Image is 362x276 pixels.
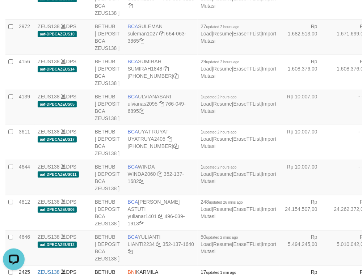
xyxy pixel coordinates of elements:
a: EraseTFList [233,136,261,142]
a: EraseTFList [233,66,261,72]
span: | | | [201,59,276,79]
span: 27 [201,24,239,29]
span: | | | [201,164,276,184]
span: | | | [201,129,276,149]
a: ZEUS138 [38,199,60,205]
span: aaf-DPBCAZEUS05 [38,101,77,107]
td: BETHUB [ DEPOSIT BCA ZEUS138 ] [92,20,125,55]
td: DPS [35,20,92,55]
a: ZEUS138 [38,24,60,29]
a: EraseTFList [233,31,261,37]
span: 50 [201,234,238,240]
a: Load [201,241,212,247]
span: BCA [128,59,138,64]
a: ZEUS138 [38,164,60,170]
a: Load [201,206,212,212]
span: BCA [128,24,138,29]
a: yulianar1401 [128,213,157,219]
td: DPS [35,55,92,90]
a: UYATRUYA2405 [128,136,165,142]
a: Copy UYATRUYA2405 to clipboard [167,136,172,142]
a: Import Mutasi [201,101,276,114]
a: Resume [213,31,232,37]
span: updated 2 mins ago [206,235,238,239]
td: Rp 10.007,00 [279,160,328,195]
a: ulvianas2095 [128,101,158,107]
a: Load [201,66,212,72]
span: updated 26 mins ago [209,200,243,204]
span: | | | [201,94,276,114]
a: Import Mutasi [201,171,276,184]
button: Open LiveChat chat widget [3,3,25,25]
span: | | | [201,24,276,44]
a: Load [201,171,212,177]
span: 1 [201,129,237,135]
td: Rp 10.007,00 [279,90,328,125]
a: Copy LIANTI2234 to clipboard [156,241,161,247]
td: Rp 24.154.507,00 [279,195,328,230]
td: 2972 [16,20,35,55]
a: Copy 8692458906 to clipboard [173,73,178,79]
span: 29 [201,59,239,64]
span: updated 1 min ago [206,271,236,275]
span: aaf-DPBCAZEUS12 [38,242,77,248]
td: DPS [35,160,92,195]
span: aaf-DPBCAZEUS10 [38,31,77,37]
td: BETHUB [ DEPOSIT BCA ZEUS138 ] [92,160,125,195]
td: Rp 1.682.513,00 [279,20,328,55]
a: WINDA2060 [128,171,156,177]
a: Resume [213,171,232,177]
td: 4812 [16,195,35,230]
a: EraseTFList [233,101,261,107]
a: Resume [213,206,232,212]
a: Copy suleman1027 to clipboard [160,31,165,37]
a: Copy 3521371640 to clipboard [128,249,133,254]
a: Import Mutasi [201,31,276,44]
a: Resume [213,66,232,72]
a: Load [201,136,212,142]
td: Rp 5.494.245,00 [279,230,328,265]
span: BCA [128,94,138,99]
td: 4646 [16,230,35,265]
span: BCA [128,129,138,135]
a: ZEUS138 [38,269,60,275]
td: Rp 10.007,00 [279,125,328,160]
a: Import Mutasi [201,241,276,254]
span: aaf-DPBCAZEUS011 [38,171,79,178]
td: 4156 [16,55,35,90]
span: aaf-DPBCAZEUS14 [38,66,77,72]
td: BETHUB [ DEPOSIT BCA ZEUS138 ] [92,90,125,125]
td: 3611 [16,125,35,160]
td: BETHUB [ DEPOSIT BCA ZEUS138 ] [92,195,125,230]
a: Copy 4062304107 to clipboard [173,143,178,149]
td: BETHUB [ DEPOSIT BCA ZEUS138 ] [92,125,125,160]
a: SUMIRAH1848 [128,66,163,72]
td: DPS [35,230,92,265]
span: updated 2 hours ago [203,130,237,134]
a: Resume [213,101,232,107]
span: BCA [128,164,138,170]
td: 4139 [16,90,35,125]
span: 1 [201,164,237,170]
td: DPS [35,90,92,125]
a: Copy 7660500213 to clipboard [128,3,133,9]
a: Copy 3521371682 to clipboard [139,178,144,184]
td: SUMIRAH [PHONE_NUMBER] [125,55,198,90]
a: EraseTFList [233,206,261,212]
a: Import Mutasi [201,66,276,79]
a: Import Mutasi [201,206,276,219]
td: BETHUB [ DEPOSIT BCA ZEUS138 ] [92,230,125,265]
a: Copy WINDA2060 to clipboard [157,171,162,177]
span: 248 [201,199,243,205]
a: LIANTI2234 [128,241,155,247]
td: ULVIANASARI 766-049-6895 [125,90,198,125]
a: Load [201,31,212,37]
a: Resume [213,241,232,247]
a: Copy 4960391913 to clipboard [139,221,144,226]
td: WINDA 352-137-1682 [125,160,198,195]
span: | | | [201,199,276,219]
a: EraseTFList [233,241,261,247]
a: ZEUS138 [38,234,60,240]
td: Rp 1.608.376,00 [279,55,328,90]
span: updated 2 hours ago [203,95,237,99]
